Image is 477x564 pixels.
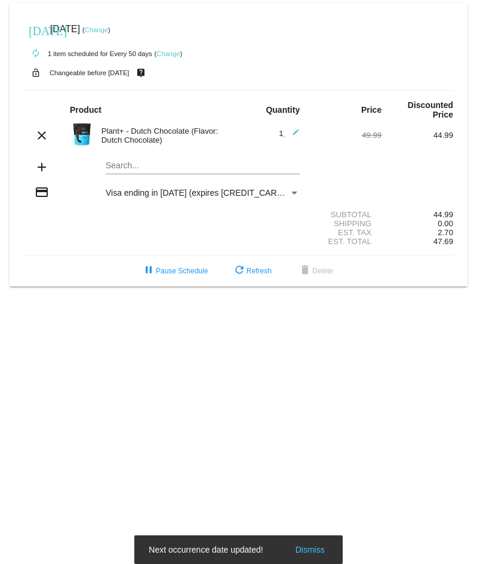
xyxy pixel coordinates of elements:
strong: Discounted Price [408,100,453,119]
div: Plant+ - Dutch Chocolate (Flavor: Dutch Chocolate) [96,127,239,144]
mat-icon: live_help [134,65,148,81]
span: 2.70 [438,228,453,237]
small: 1 item scheduled for Every 50 days [24,50,152,57]
simple-snack-bar: Next occurrence date updated! [149,544,328,556]
div: 44.99 [381,210,453,219]
span: 0.00 [438,219,453,228]
span: 1 [279,129,300,138]
div: Subtotal [310,210,381,219]
a: Change [85,26,108,33]
div: Shipping [310,219,381,228]
div: 49.99 [310,131,381,140]
mat-icon: delete [298,264,312,278]
span: Delete [298,267,333,275]
mat-icon: autorenew [29,47,43,61]
img: Image-1-Carousel-Plant-Chocolate-no-badge-Transp.png [70,122,94,146]
input: Search... [106,161,300,171]
span: Visa ending in [DATE] (expires [CREDIT_CARD_DATA]) [106,188,313,198]
span: Pause Schedule [141,267,208,275]
mat-icon: pause [141,264,156,278]
small: ( ) [82,26,110,33]
button: Refresh [223,260,281,282]
strong: Price [361,105,381,115]
mat-icon: refresh [232,264,247,278]
div: 44.99 [381,131,453,140]
mat-select: Payment Method [106,188,300,198]
button: Pause Schedule [132,260,217,282]
small: Changeable before [DATE] [50,69,130,76]
mat-icon: lock_open [29,65,43,81]
mat-icon: [DATE] [29,23,43,37]
small: ( ) [155,50,183,57]
mat-icon: add [35,160,49,174]
button: Delete [288,260,343,282]
strong: Product [70,105,101,115]
span: Refresh [232,267,272,275]
strong: Quantity [266,105,300,115]
button: Dismiss [292,544,328,556]
div: Est. Total [310,237,381,246]
div: Est. Tax [310,228,381,237]
mat-icon: clear [35,128,49,143]
mat-icon: edit [285,128,300,143]
a: Change [156,50,180,57]
span: 47.69 [433,237,453,246]
mat-icon: credit_card [35,185,49,199]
